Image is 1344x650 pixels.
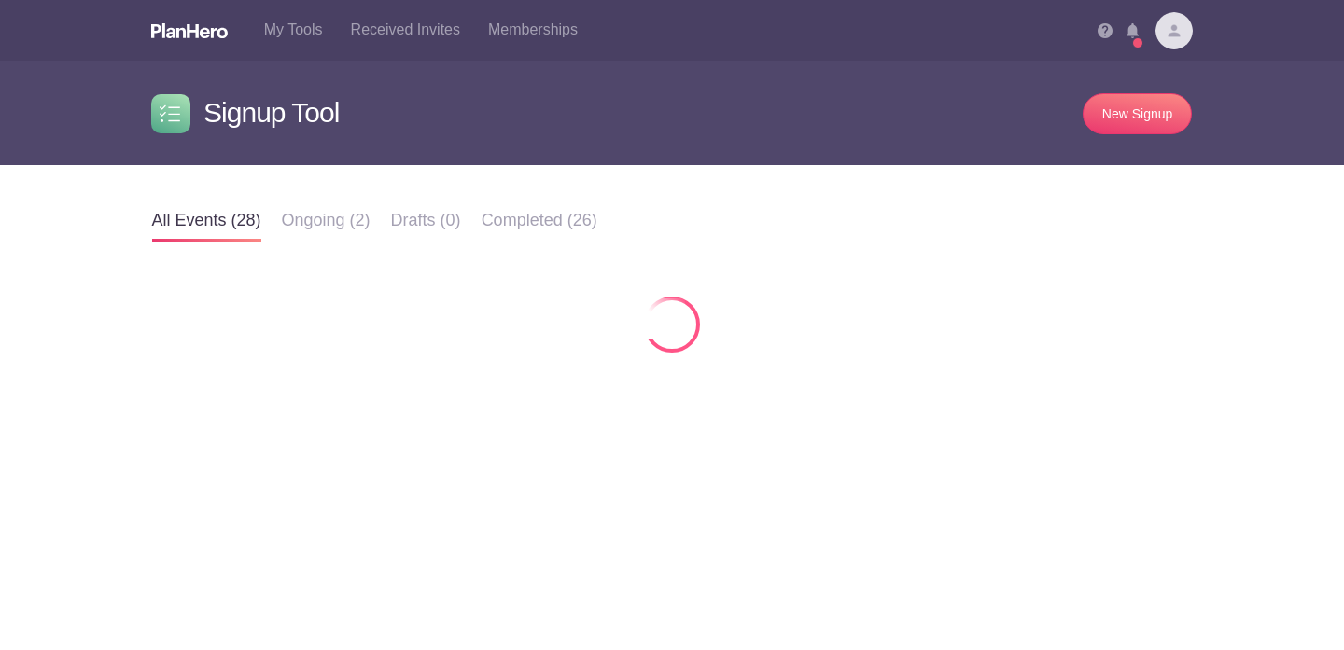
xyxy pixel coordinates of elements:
img: Signup tool [160,104,182,126]
a: New Signup [1083,93,1193,134]
img: Logo white planhero [151,23,228,38]
div: New Signup [1102,104,1173,123]
a: Completed (26) [482,200,597,242]
img: Notifications [1127,23,1139,38]
h3: Signup Tool [203,61,339,165]
a: Ongoing (2) [282,200,371,242]
img: Help icon [1098,23,1113,38]
a: Drafts (0) [391,200,461,242]
img: Davatar [1155,12,1193,49]
a: All events (28) [152,200,261,242]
